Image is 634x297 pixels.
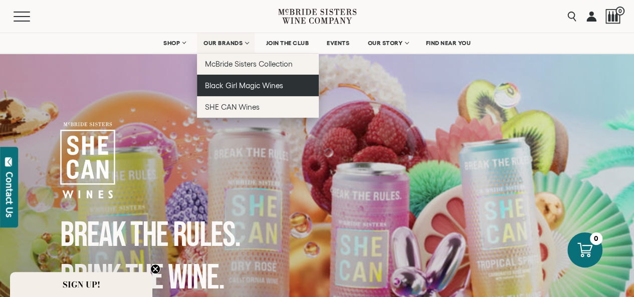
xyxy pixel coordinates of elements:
a: SHOP [157,33,192,53]
span: Black Girl Magic Wines [205,81,283,90]
span: the [130,214,168,256]
div: Contact Us [5,172,15,217]
a: EVENTS [320,33,356,53]
span: FIND NEAR YOU [426,40,471,47]
span: McBride Sisters Collection [205,60,293,68]
span: SHOP [163,40,180,47]
span: Rules. [172,214,240,256]
a: McBride Sisters Collection [197,53,319,75]
a: OUR STORY [361,33,414,53]
a: FIND NEAR YOU [419,33,478,53]
span: EVENTS [327,40,349,47]
span: JOIN THE CLUB [266,40,309,47]
span: OUR BRANDS [203,40,243,47]
a: Black Girl Magic Wines [197,75,319,96]
button: Close teaser [150,264,160,274]
span: Break [60,214,126,256]
span: OUR STORY [367,40,402,47]
a: OUR BRANDS [197,33,255,53]
div: SIGN UP!Close teaser [10,272,152,297]
div: 0 [590,232,602,245]
span: 0 [615,7,624,16]
a: JOIN THE CLUB [260,33,316,53]
a: SHE CAN Wines [197,96,319,118]
span: SIGN UP! [63,278,100,290]
span: SHE CAN Wines [205,103,260,111]
button: Mobile Menu Trigger [14,12,50,22]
